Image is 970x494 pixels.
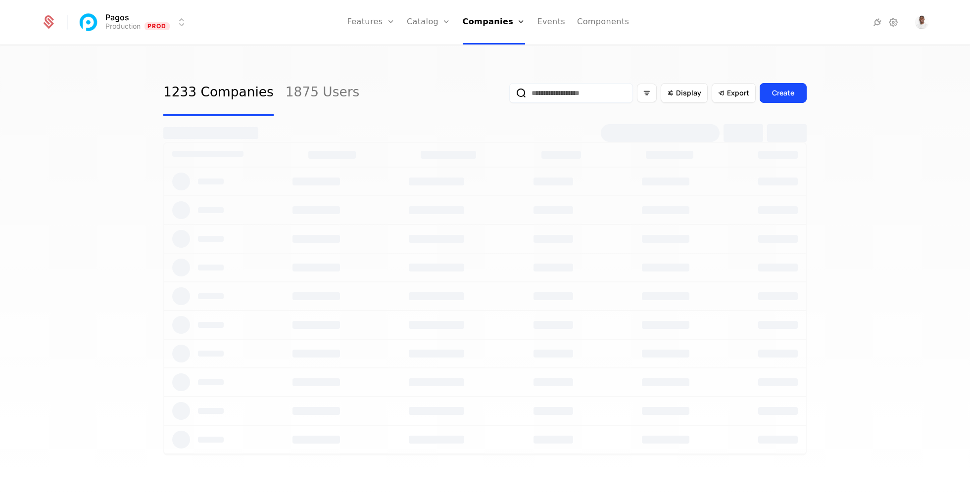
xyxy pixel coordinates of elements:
[286,70,359,116] a: 1875 Users
[163,70,274,116] a: 1233 Companies
[915,15,929,29] img: LJ Durante
[915,15,929,29] button: Open user button
[772,88,794,98] div: Create
[637,84,657,102] button: Filter options
[80,11,188,33] button: Select environment
[760,83,807,103] button: Create
[661,83,708,103] button: Display
[105,13,129,21] span: Pagos
[712,83,756,103] button: Export
[887,16,899,28] a: Settings
[145,22,170,30] span: Prod
[105,21,141,31] div: Production
[77,10,100,34] img: Pagos
[727,88,749,98] span: Export
[872,16,883,28] a: Integrations
[676,88,701,98] span: Display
